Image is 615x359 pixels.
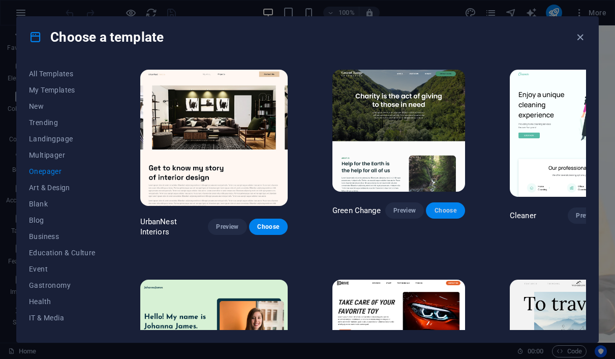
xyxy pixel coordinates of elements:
[257,223,280,231] span: Choose
[29,297,96,306] span: Health
[29,326,96,342] button: Legal & Finance
[29,114,96,131] button: Trending
[29,131,96,147] button: Landingpage
[29,216,96,224] span: Blog
[29,147,96,163] button: Multipager
[29,82,96,98] button: My Templates
[568,207,606,224] button: Preview
[29,196,96,212] button: Blank
[29,86,96,94] span: My Templates
[140,70,288,206] img: UrbanNest Interiors
[216,223,238,231] span: Preview
[29,293,96,310] button: Health
[208,219,247,235] button: Preview
[29,281,96,289] span: Gastronomy
[510,211,536,221] p: Cleaner
[29,277,96,293] button: Gastronomy
[332,70,465,192] img: Green Change
[29,200,96,208] span: Blank
[29,102,96,110] span: New
[29,228,96,245] button: Business
[29,163,96,179] button: Onepager
[393,206,416,215] span: Preview
[140,217,208,237] p: UrbanNest Interiors
[29,66,96,82] button: All Templates
[426,202,465,219] button: Choose
[29,245,96,261] button: Education & Culture
[29,70,96,78] span: All Templates
[29,135,96,143] span: Landingpage
[29,265,96,273] span: Event
[29,310,96,326] button: IT & Media
[29,212,96,228] button: Blog
[249,219,288,235] button: Choose
[29,261,96,277] button: Event
[29,118,96,127] span: Trending
[29,167,96,175] span: Onepager
[332,205,381,216] p: Green Change
[29,314,96,322] span: IT & Media
[29,184,96,192] span: Art & Design
[29,232,96,241] span: Business
[434,206,456,215] span: Choose
[29,98,96,114] button: New
[29,249,96,257] span: Education & Culture
[29,29,164,45] h4: Choose a template
[29,179,96,196] button: Art & Design
[576,212,598,220] span: Preview
[385,202,424,219] button: Preview
[29,151,96,159] span: Multipager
